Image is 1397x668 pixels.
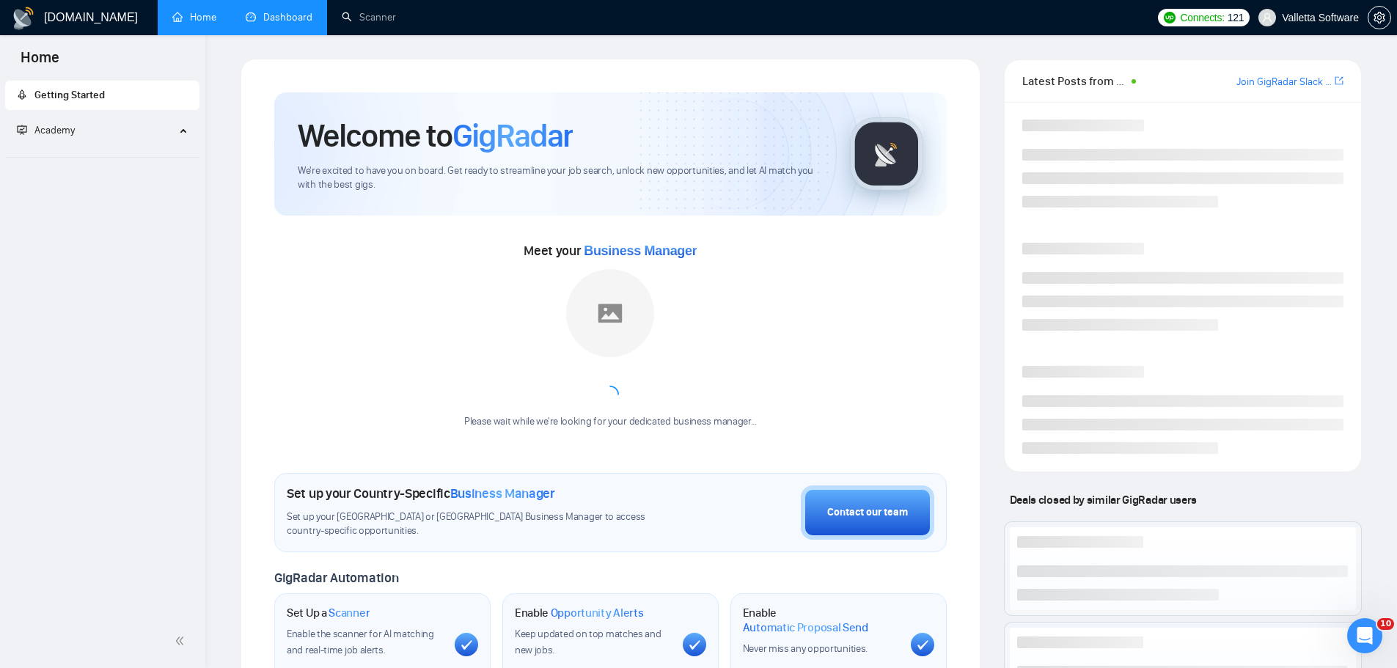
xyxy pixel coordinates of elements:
h1: Enable [743,606,899,634]
img: gigradar-logo.png [850,117,923,191]
div: Contact our team [827,504,908,521]
span: 10 [1377,618,1394,630]
span: Academy [17,124,75,136]
span: Academy [34,124,75,136]
span: Scanner [329,606,370,620]
h1: Set up your Country-Specific [287,485,555,502]
a: export [1335,74,1343,88]
img: placeholder.png [566,269,654,357]
span: Getting Started [34,89,105,101]
span: Keep updated on top matches and new jobs. [515,628,661,656]
span: We're excited to have you on board. Get ready to streamline your job search, unlock new opportuni... [298,164,826,192]
span: rocket [17,89,27,100]
span: Opportunity Alerts [551,606,644,620]
a: setting [1368,12,1391,23]
span: Automatic Proposal Send [743,620,868,635]
span: Latest Posts from the GigRadar Community [1022,72,1127,90]
button: Contact our team [801,485,934,540]
span: GigRadar Automation [274,570,398,586]
span: user [1262,12,1272,23]
div: Please wait while we're looking for your dedicated business manager... [455,415,766,429]
h1: Set Up a [287,606,370,620]
span: Enable the scanner for AI matching and real-time job alerts. [287,628,434,656]
span: loading [601,386,619,403]
img: upwork-logo.png [1164,12,1176,23]
span: setting [1368,12,1390,23]
a: homeHome [172,11,216,23]
a: Join GigRadar Slack Community [1236,74,1332,90]
span: Meet your [524,243,697,259]
span: export [1335,75,1343,87]
span: Set up your [GEOGRAPHIC_DATA] or [GEOGRAPHIC_DATA] Business Manager to access country-specific op... [287,510,675,538]
span: double-left [175,634,189,648]
h1: Enable [515,606,644,620]
li: Getting Started [5,81,199,110]
button: setting [1368,6,1391,29]
span: Never miss any opportunities. [743,642,868,655]
img: logo [12,7,35,30]
span: 121 [1228,10,1244,26]
a: dashboardDashboard [246,11,312,23]
span: Deals closed by similar GigRadar users [1004,487,1203,513]
span: fund-projection-screen [17,125,27,135]
span: Connects: [1180,10,1224,26]
h1: Welcome to [298,116,573,155]
span: Business Manager [450,485,555,502]
span: Home [9,47,71,78]
span: GigRadar [452,116,573,155]
iframe: Intercom live chat [1347,618,1382,653]
a: searchScanner [342,11,396,23]
span: Business Manager [584,243,697,258]
li: Academy Homepage [5,151,199,161]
